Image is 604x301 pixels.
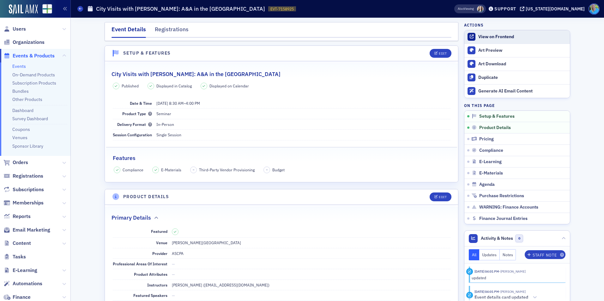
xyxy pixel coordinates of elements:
[12,63,26,69] a: Events
[112,214,151,222] h2: Primary Details
[117,122,152,127] span: Delivery Format
[478,61,567,67] div: Art Download
[266,168,268,172] span: –
[13,253,26,260] span: Tasks
[458,7,474,11] span: Viewing
[112,70,281,78] h2: City Visits with [PERSON_NAME]: A&A in the [GEOGRAPHIC_DATA]
[464,71,570,84] button: Duplicate
[3,253,26,260] a: Tasks
[186,101,200,106] time: 4:00 PM
[133,293,167,298] span: Featured Speakers
[430,192,451,201] button: Edit
[479,170,503,176] span: E-Materials
[12,108,33,113] a: Dashboard
[526,6,585,12] div: [US_STATE][DOMAIN_NAME]
[172,251,184,256] span: ASCPA
[474,294,539,301] button: Event details card updated
[193,168,195,172] span: –
[479,216,528,221] span: Finance Journal Entries
[3,227,50,233] a: Email Marketing
[474,295,528,300] h5: Event details card updated
[199,167,255,173] span: Third-Party Vendor Provisioning
[156,101,168,106] span: [DATE]
[474,269,499,274] time: 8/6/2025 04:01 PM
[520,7,587,11] button: [US_STATE][DOMAIN_NAME]
[500,249,516,260] button: Notes
[499,289,526,294] span: Kristi Gates
[123,193,169,200] h4: Product Details
[478,34,567,40] div: View on Frontend
[3,240,31,247] a: Content
[156,240,167,245] span: Venue
[589,3,600,15] span: Profile
[3,213,31,220] a: Reports
[113,132,152,137] span: Session Configuration
[479,114,515,119] span: Setup & Features
[13,294,31,301] span: Finance
[479,136,494,142] span: Pricing
[464,30,570,44] a: View on Frontend
[13,267,37,274] span: E-Learning
[12,72,55,78] a: On-Demand Products
[3,39,45,46] a: Organizations
[499,269,526,274] span: Kristi Gates
[472,275,561,280] div: updated
[13,173,43,180] span: Registrations
[13,213,31,220] span: Reports
[13,52,55,59] span: Events & Products
[12,143,43,149] a: Sponsor Library
[466,268,473,275] div: Update
[3,280,42,287] a: Automations
[464,103,570,108] h4: On this page
[458,7,464,11] div: Also
[169,101,184,106] time: 8:30 AM
[12,80,56,86] a: Subscription Products
[3,294,31,301] a: Finance
[156,101,200,106] span: –
[172,272,175,277] span: —
[270,6,294,12] span: EVT-7158925
[479,204,538,210] span: WARNING: Finance Accounts
[481,235,513,242] span: Activity & Notes
[156,122,174,127] span: In-Person
[12,127,30,132] a: Coupons
[464,57,570,71] a: Art Download
[515,234,523,242] span: 0
[3,199,44,206] a: Memberships
[3,267,37,274] a: E-Learning
[113,154,136,162] h2: Features
[525,250,565,259] button: Staff Note
[172,240,241,245] span: [PERSON_NAME][GEOGRAPHIC_DATA]
[12,88,29,94] a: Bundles
[156,111,171,116] span: Seminar
[272,167,285,173] span: Budget
[479,148,503,153] span: Compliance
[439,195,447,199] div: Edit
[469,249,480,260] button: All
[12,116,48,121] a: Survey Dashboard
[130,101,152,106] span: Date & Time
[123,167,143,173] span: Compliance
[156,83,192,89] span: Displayed in Catalog
[478,48,567,53] div: Art Preview
[209,83,249,89] span: Displayed on Calendar
[3,186,44,193] a: Subscriptions
[479,182,495,187] span: Agenda
[172,261,175,266] span: —
[156,132,181,137] span: Single Session
[9,4,38,15] a: SailAMX
[3,52,55,59] a: Events & Products
[172,293,175,298] span: —
[478,88,567,94] div: Generate AI Email Content
[172,282,269,288] div: [PERSON_NAME] ([EMAIL_ADDRESS][DOMAIN_NAME])
[13,26,26,32] span: Users
[464,44,570,57] a: Art Preview
[3,173,43,180] a: Registrations
[112,25,146,38] div: Event Details
[533,253,557,257] div: Staff Note
[464,84,570,98] button: Generate AI Email Content
[13,227,50,233] span: Email Marketing
[152,251,167,256] span: Provider
[155,25,189,37] div: Registrations
[113,261,167,266] span: Professional Areas Of Interest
